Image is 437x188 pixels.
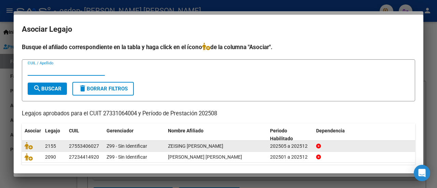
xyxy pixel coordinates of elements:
[42,124,66,146] datatable-header-cell: Legajo
[69,128,79,133] span: CUIL
[313,124,415,146] datatable-header-cell: Dependencia
[33,86,61,92] span: Buscar
[168,143,223,149] span: ZEISING UMA DELFINA
[79,86,128,92] span: Borrar Filtros
[22,110,415,118] p: Legajos aprobados para el CUIT 27331064004 y Período de Prestación 202508
[107,143,147,149] span: Z99 - Sin Identificar
[45,128,60,133] span: Legajo
[69,142,99,150] div: 27553406027
[270,142,311,150] div: 202505 a 202512
[270,128,293,141] span: Periodo Habilitado
[72,82,134,96] button: Borrar Filtros
[104,124,165,146] datatable-header-cell: Gerenciador
[165,124,267,146] datatable-header-cell: Nombre Afiliado
[22,43,415,52] h4: Busque el afiliado correspondiente en la tabla y haga click en el ícono de la columna "Asociar".
[22,124,42,146] datatable-header-cell: Asociar
[45,154,56,160] span: 2090
[107,154,147,160] span: Z99 - Sin Identificar
[168,154,242,160] span: STURTZ MONICA BEATRIZ
[270,153,311,161] div: 202501 a 202512
[316,128,345,133] span: Dependencia
[28,83,67,95] button: Buscar
[25,128,41,133] span: Asociar
[22,23,415,36] h2: Asociar Legajo
[107,128,133,133] span: Gerenciador
[414,165,430,181] div: Open Intercom Messenger
[45,143,56,149] span: 2155
[66,124,104,146] datatable-header-cell: CUIL
[267,124,313,146] datatable-header-cell: Periodo Habilitado
[79,84,87,92] mat-icon: delete
[69,153,99,161] div: 27234414920
[33,84,41,92] mat-icon: search
[168,128,203,133] span: Nombre Afiliado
